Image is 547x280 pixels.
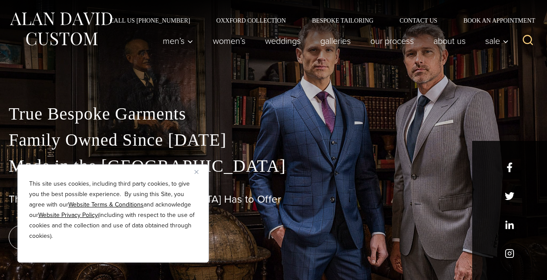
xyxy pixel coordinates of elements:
nav: Secondary Navigation [97,17,538,23]
h1: The Best Custom Suits [GEOGRAPHIC_DATA] Has to Offer [9,193,538,206]
img: Close [195,170,198,174]
p: True Bespoke Garments Family Owned Since [DATE] Made in the [GEOGRAPHIC_DATA] [9,101,538,179]
a: About Us [424,32,476,50]
span: Sale [485,37,509,45]
a: Call Us [PHONE_NUMBER] [97,17,203,23]
button: Close [195,167,205,177]
a: Oxxford Collection [203,17,299,23]
span: Men’s [163,37,193,45]
a: book an appointment [9,225,131,250]
a: Galleries [311,32,361,50]
a: Website Privacy Policy [38,210,98,220]
p: This site uses cookies, including third party cookies, to give you the best possible experience. ... [29,179,197,241]
a: Our Process [361,32,424,50]
a: Book an Appointment [450,17,538,23]
a: Website Terms & Conditions [68,200,144,209]
button: View Search Form [517,30,538,51]
a: Women’s [203,32,255,50]
img: Alan David Custom [9,10,113,48]
a: weddings [255,32,311,50]
a: Contact Us [386,17,450,23]
nav: Primary Navigation [153,32,513,50]
a: Bespoke Tailoring [299,17,386,23]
